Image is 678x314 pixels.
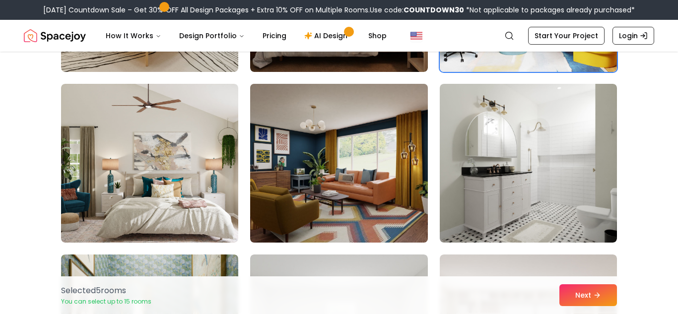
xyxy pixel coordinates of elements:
p: You can select up to 15 rooms [61,298,151,306]
a: AI Design [296,26,358,46]
div: [DATE] Countdown Sale – Get 30% OFF All Design Packages + Extra 10% OFF on Multiple Rooms. [43,5,635,15]
nav: Main [98,26,395,46]
img: United States [410,30,422,42]
a: Pricing [255,26,294,46]
a: Login [612,27,654,45]
a: Start Your Project [528,27,605,45]
button: Next [559,284,617,306]
b: COUNTDOWN30 [404,5,464,15]
button: How It Works [98,26,169,46]
p: Selected 5 room s [61,285,151,297]
a: Spacejoy [24,26,86,46]
img: Room room-51 [440,84,617,243]
img: Room room-49 [61,84,238,243]
span: *Not applicable to packages already purchased* [464,5,635,15]
button: Design Portfolio [171,26,253,46]
a: Shop [360,26,395,46]
nav: Global [24,20,654,52]
img: Room room-50 [246,80,432,247]
img: Spacejoy Logo [24,26,86,46]
span: Use code: [370,5,464,15]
